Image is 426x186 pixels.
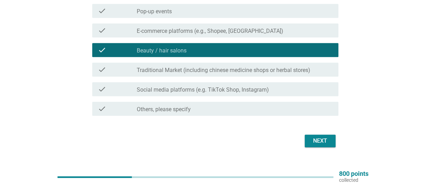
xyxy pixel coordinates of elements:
[305,135,336,147] button: Next
[339,171,368,177] p: 800 points
[98,85,106,93] i: check
[137,67,310,74] label: Traditional Market (including chinese medicine shops or herbal stores)
[137,86,269,93] label: Social media platforms (e.g. TikTok Shop, Instagram)
[98,105,106,113] i: check
[98,26,106,35] i: check
[137,28,283,35] label: E-commerce platforms (e.g., Shopee, [GEOGRAPHIC_DATA])
[98,7,106,15] i: check
[137,8,172,15] label: Pop-up events
[98,46,106,54] i: check
[137,47,187,54] label: Beauty / hair salons
[137,106,191,113] label: Others, please specify
[310,137,330,145] div: Next
[98,65,106,74] i: check
[339,177,368,183] p: collected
